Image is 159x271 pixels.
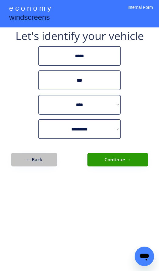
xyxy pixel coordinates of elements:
[11,153,57,166] button: ← Back
[9,12,50,24] div: windscreens
[16,30,144,41] div: Let's identify your vehicle
[9,3,51,15] div: e c o n o m y
[87,153,148,166] button: Continue →
[128,5,153,18] div: Internal Form
[135,247,154,266] iframe: Button to launch messaging window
